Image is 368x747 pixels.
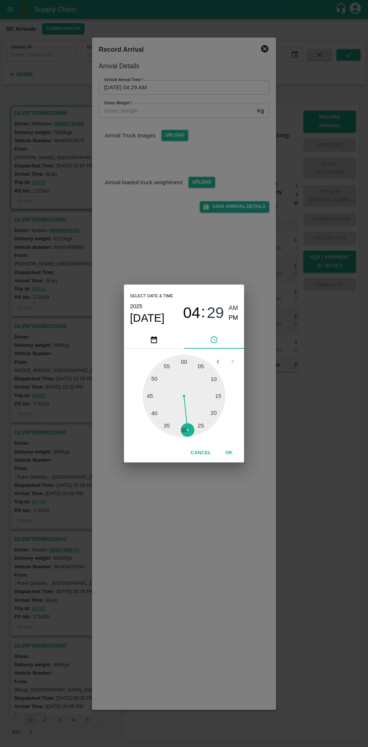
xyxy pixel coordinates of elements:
span: : [201,303,205,323]
button: pick date [124,331,184,349]
button: OK [217,446,241,459]
button: 04 [183,303,201,323]
button: PM [229,313,238,323]
span: Select date & time [130,291,173,302]
span: 29 [207,304,224,322]
button: 2025 [130,301,142,311]
button: 29 [207,303,224,323]
span: 04 [183,304,201,322]
button: AM [229,303,238,313]
button: pick time [184,331,244,349]
button: [DATE] [130,311,164,325]
button: Cancel [188,446,214,459]
button: Open previous view [211,354,225,369]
